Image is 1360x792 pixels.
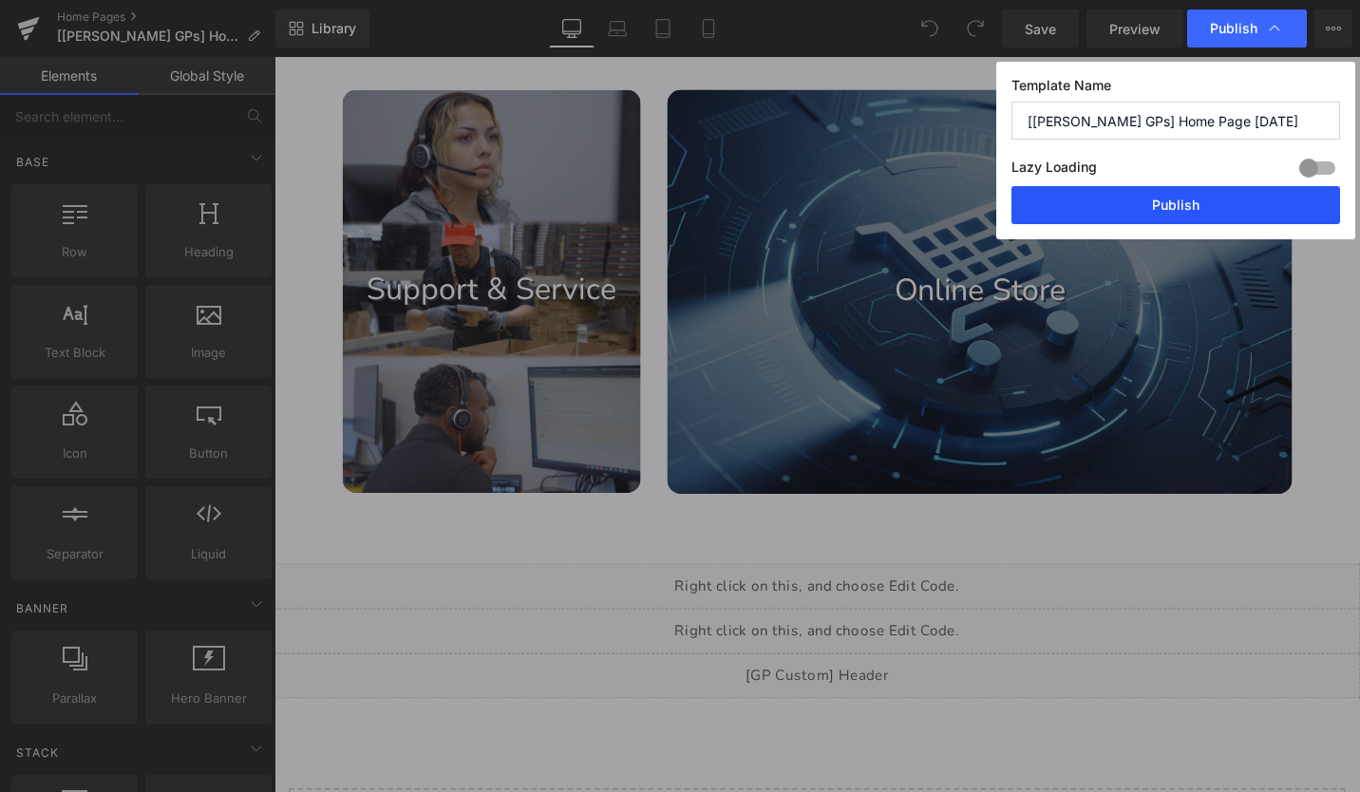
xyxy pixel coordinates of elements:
p: Support & Service [72,224,388,269]
label: Template Name [1011,77,1340,102]
span: Publish [1210,20,1257,37]
p: Online Store [416,225,1077,270]
label: Lazy Loading [1011,155,1097,186]
button: Publish [1011,186,1340,224]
